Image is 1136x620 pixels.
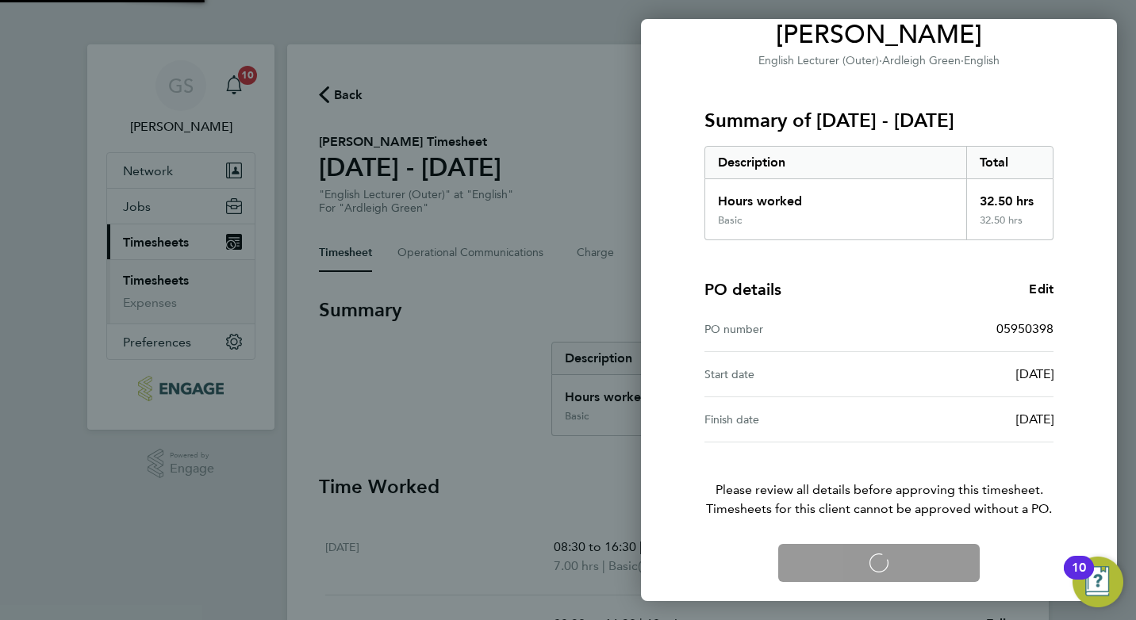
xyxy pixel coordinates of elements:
div: [DATE] [879,410,1053,429]
div: 32.50 hrs [966,214,1053,239]
span: · [879,54,882,67]
div: Basic [718,214,742,227]
span: · [961,54,964,67]
span: Timesheets for this client cannot be approved without a PO. [685,499,1073,519]
div: 10 [1072,568,1086,588]
div: Description [705,147,966,178]
h4: PO details [704,278,781,300]
span: English [964,54,1000,67]
h3: Summary of [DATE] - [DATE] [704,108,1053,133]
div: 32.50 hrs [966,179,1053,214]
p: Please review all details before approving this timesheet. [685,442,1073,519]
div: [DATE] [879,365,1053,384]
a: Edit [1029,280,1053,299]
div: Summary of 22 - 28 Sep 2025 [704,146,1053,240]
div: PO number [704,320,879,339]
span: English Lecturer (Outer) [758,54,879,67]
span: [PERSON_NAME] [704,19,1053,51]
button: Open Resource Center, 10 new notifications [1073,557,1123,607]
div: Total [966,147,1053,178]
div: Finish date [704,410,879,429]
div: Hours worked [705,179,966,214]
span: 05950398 [996,321,1053,336]
div: Start date [704,365,879,384]
span: Ardleigh Green [882,54,961,67]
span: Edit [1029,281,1053,297]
